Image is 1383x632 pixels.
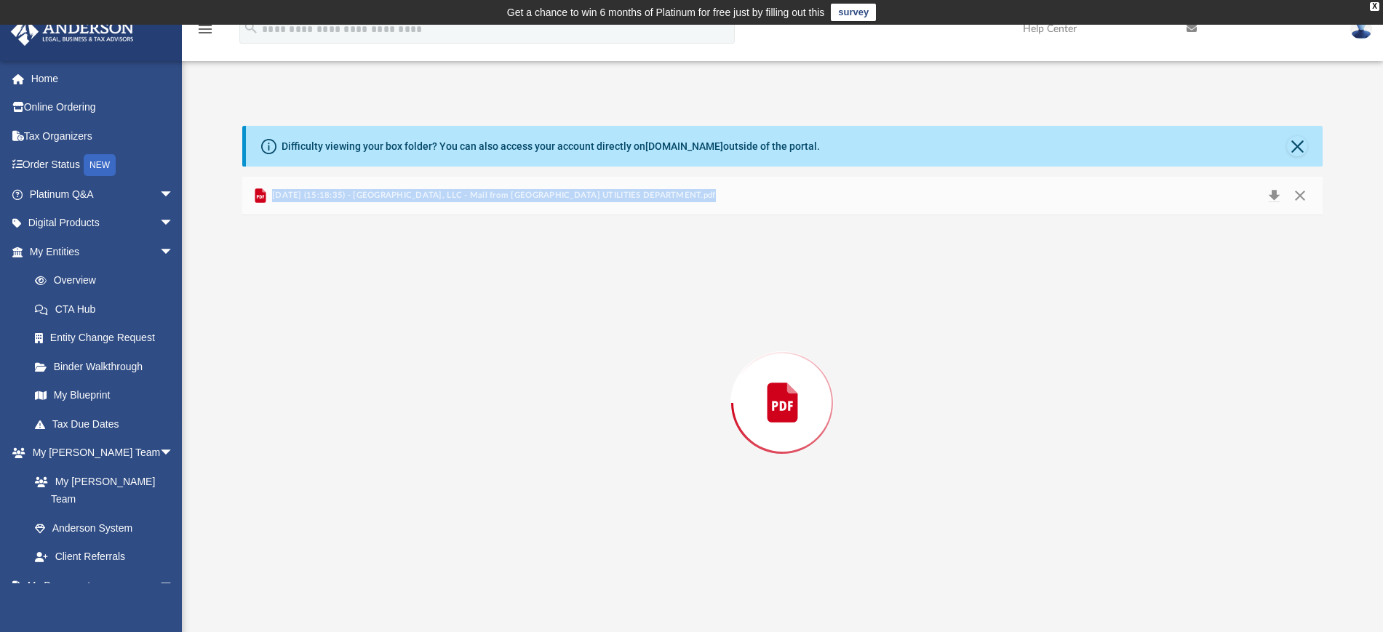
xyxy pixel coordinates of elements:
a: Entity Change Request [20,324,196,353]
div: Preview [242,177,1323,591]
div: close [1370,2,1379,11]
a: menu [196,28,214,38]
a: Overview [20,266,196,295]
i: search [243,20,259,36]
div: NEW [84,154,116,176]
a: Anderson System [20,513,188,543]
a: [DOMAIN_NAME] [645,140,723,152]
span: [DATE] (15:18:35) - [GEOGRAPHIC_DATA], LLC - Mail from [GEOGRAPHIC_DATA] UTILITIES DEPARTMENT.pdf [269,189,716,202]
a: Tax Organizers [10,121,196,151]
button: Close [1287,136,1307,156]
a: My Entitiesarrow_drop_down [10,237,196,266]
a: Digital Productsarrow_drop_down [10,209,196,238]
a: My [PERSON_NAME] Team [20,467,181,513]
span: arrow_drop_down [159,237,188,267]
a: My [PERSON_NAME] Teamarrow_drop_down [10,439,188,468]
a: Home [10,64,196,93]
a: CTA Hub [20,295,196,324]
a: Platinum Q&Aarrow_drop_down [10,180,196,209]
a: Client Referrals [20,543,188,572]
a: Order StatusNEW [10,151,196,180]
img: User Pic [1350,18,1372,39]
a: survey [831,4,876,21]
button: Close [1287,185,1313,206]
div: Get a chance to win 6 months of Platinum for free just by filling out this [507,4,825,21]
span: arrow_drop_down [159,180,188,209]
i: menu [196,20,214,38]
span: arrow_drop_down [159,209,188,239]
a: Binder Walkthrough [20,352,196,381]
span: arrow_drop_down [159,571,188,601]
a: My Documentsarrow_drop_down [10,571,188,600]
span: arrow_drop_down [159,439,188,468]
img: Anderson Advisors Platinum Portal [7,17,138,46]
a: My Blueprint [20,381,188,410]
div: Difficulty viewing your box folder? You can also access your account directly on outside of the p... [282,139,820,154]
a: Tax Due Dates [20,409,196,439]
a: Online Ordering [10,93,196,122]
button: Download [1262,185,1288,206]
